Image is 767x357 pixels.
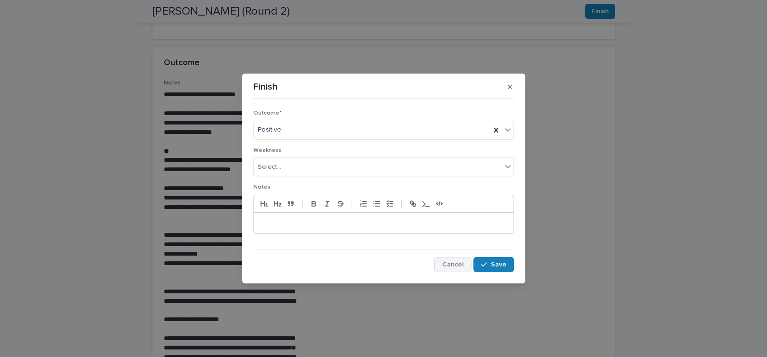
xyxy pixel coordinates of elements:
span: Notes [253,184,270,190]
span: Cancel [442,261,464,268]
p: Finish [253,81,278,92]
div: Select... [258,162,281,172]
span: Weakness [253,148,281,153]
button: Cancel [434,257,472,272]
span: Save [491,261,506,268]
button: Save [473,257,514,272]
span: Outcome [253,110,282,116]
span: Positive [258,125,281,135]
